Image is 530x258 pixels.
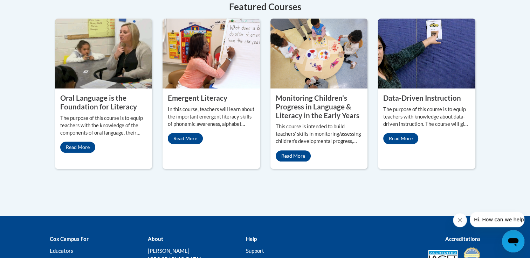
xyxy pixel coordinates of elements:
a: Read More [383,133,418,144]
property: Emergent Literacy [168,94,227,102]
img: Monitoring Children’s Progress in Language & Literacy in the Early Years [270,19,368,88]
b: Cox Campus For [50,236,89,242]
a: Read More [60,142,95,153]
p: This course is intended to build teachers’ skills in monitoring/assessing children’s developmenta... [276,123,363,145]
a: Read More [168,133,203,144]
property: Monitoring Children’s Progress in Language & Literacy in the Early Years [276,94,359,119]
img: Data-Driven Instruction [378,19,475,88]
p: The purpose of this course is to equip teachers with the knowledge of the components of oral lang... [60,115,147,137]
iframe: Message from company [470,212,524,227]
img: Oral Language is the Foundation for Literacy [55,19,152,88]
span: Hi. How can we help? [4,5,57,10]
property: Oral Language is the Foundation for Literacy [60,94,137,111]
b: Help [246,236,256,242]
a: Educators [50,248,73,254]
b: Accreditations [445,236,481,242]
iframe: Button to launch messaging window [502,230,524,252]
img: Emergent Literacy [163,19,260,88]
property: Data-Driven Instruction [383,94,461,102]
iframe: Close message [453,213,467,227]
p: The purpose of this course is to equip teachers with knowledge about data-driven instruction. The... [383,106,470,128]
p: In this course, teachers will learn about the important emergent literacy skills of phonemic awar... [168,106,255,128]
a: Support [246,248,264,254]
b: About [147,236,163,242]
a: Read More [276,150,311,162]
